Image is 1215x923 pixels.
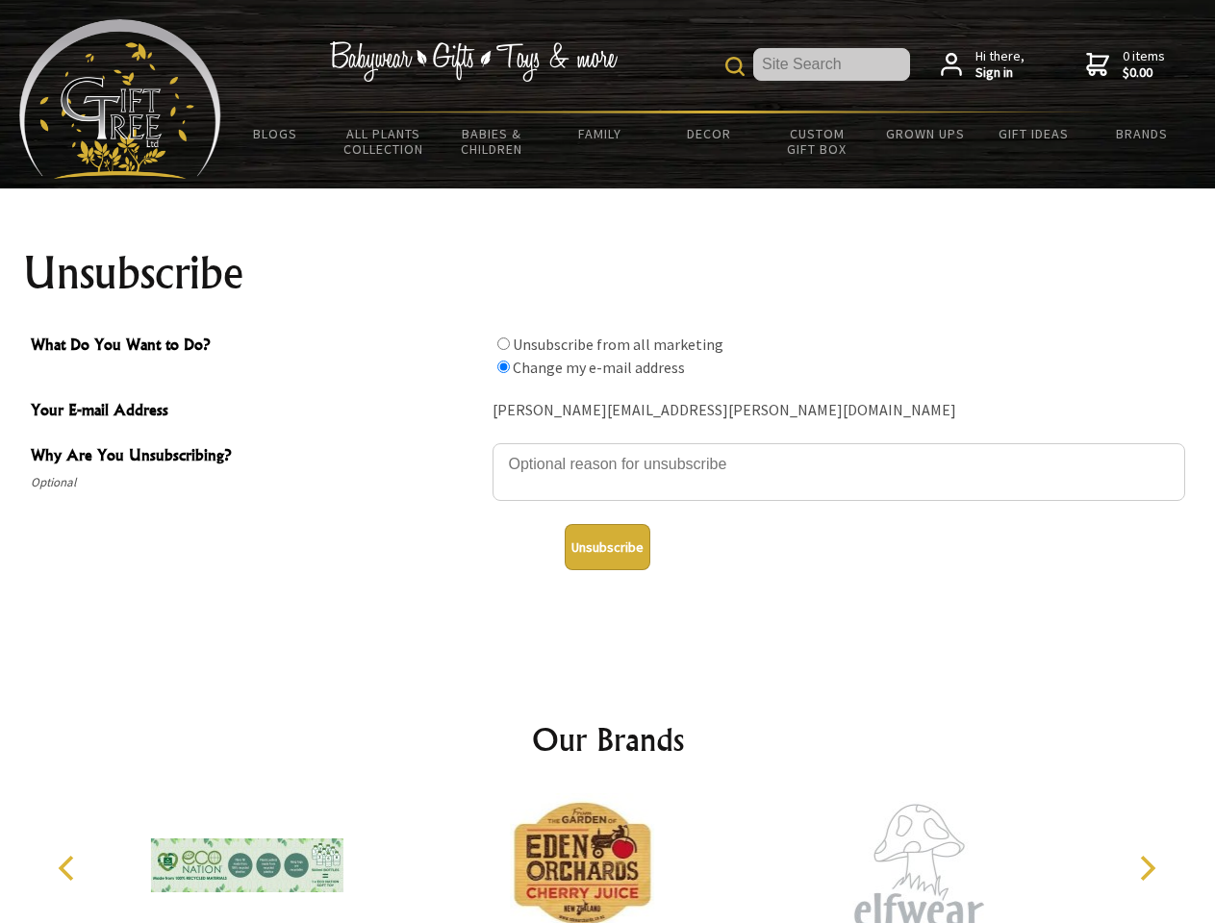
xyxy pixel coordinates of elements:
[1123,64,1165,82] strong: $0.00
[330,113,439,169] a: All Plants Collection
[513,335,723,354] label: Unsubscribe from all marketing
[438,113,546,169] a: Babies & Children
[1088,113,1197,154] a: Brands
[871,113,979,154] a: Grown Ups
[19,19,221,179] img: Babyware - Gifts - Toys and more...
[221,113,330,154] a: BLOGS
[38,716,1177,762] h2: Our Brands
[31,333,483,361] span: What Do You Want to Do?
[565,524,650,570] button: Unsubscribe
[546,113,655,154] a: Family
[1126,847,1168,889] button: Next
[979,113,1088,154] a: Gift Ideas
[31,471,483,494] span: Optional
[1086,48,1165,82] a: 0 items$0.00
[513,358,685,377] label: Change my e-mail address
[1123,47,1165,82] span: 0 items
[654,113,763,154] a: Decor
[763,113,872,169] a: Custom Gift Box
[497,361,510,373] input: What Do You Want to Do?
[31,443,483,471] span: Why Are You Unsubscribing?
[493,443,1185,501] textarea: Why Are You Unsubscribing?
[725,57,745,76] img: product search
[753,48,910,81] input: Site Search
[497,337,510,350] input: What Do You Want to Do?
[48,847,90,889] button: Previous
[493,396,1185,426] div: [PERSON_NAME][EMAIL_ADDRESS][PERSON_NAME][DOMAIN_NAME]
[23,250,1193,296] h1: Unsubscribe
[975,64,1025,82] strong: Sign in
[975,48,1025,82] span: Hi there,
[941,48,1025,82] a: Hi there,Sign in
[31,398,483,426] span: Your E-mail Address
[329,41,618,82] img: Babywear - Gifts - Toys & more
